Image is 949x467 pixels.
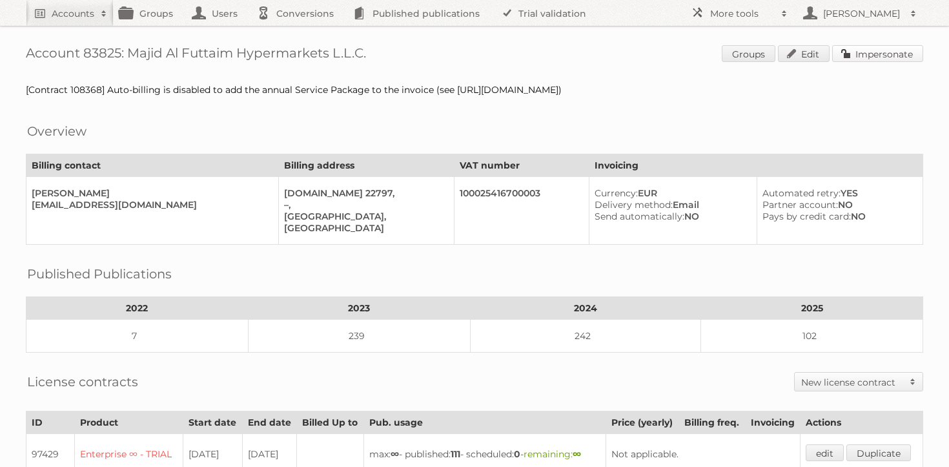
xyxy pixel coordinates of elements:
strong: 111 [451,448,460,460]
h2: Overview [27,121,87,141]
th: ID [26,411,75,434]
span: Send automatically: [595,211,684,222]
strong: 0 [514,448,520,460]
div: NO [595,211,746,222]
span: Currency: [595,187,638,199]
th: Billing address [278,154,454,177]
td: 100025416700003 [454,177,589,245]
strong: ∞ [391,448,399,460]
td: 239 [248,320,470,353]
span: remaining: [524,448,581,460]
h2: [PERSON_NAME] [820,7,904,20]
th: End date [242,411,297,434]
h2: Accounts [52,7,94,20]
span: Toggle [903,373,923,391]
th: VAT number [454,154,589,177]
th: Product [74,411,183,434]
a: Duplicate [846,444,911,461]
span: Automated retry: [762,187,841,199]
a: Edit [778,45,830,62]
div: YES [762,187,912,199]
div: EUR [595,187,746,199]
h1: Account 83825: Majid Al Futtaim Hypermarkets L.L.C. [26,45,923,65]
div: [DOMAIN_NAME] 22797, [284,187,444,199]
th: Pub. usage [364,411,606,434]
div: NO [762,199,912,211]
th: Billing contact [26,154,279,177]
div: –, [284,199,444,211]
a: edit [806,444,844,461]
h2: License contracts [27,372,138,391]
div: [EMAIL_ADDRESS][DOMAIN_NAME] [32,199,268,211]
th: 2022 [26,297,249,320]
a: Groups [722,45,775,62]
th: Invoicing [589,154,923,177]
th: 2025 [701,297,923,320]
div: [PERSON_NAME] [32,187,268,199]
span: Pays by credit card: [762,211,851,222]
th: 2023 [248,297,470,320]
div: [GEOGRAPHIC_DATA] [284,222,444,234]
h2: More tools [710,7,775,20]
th: Actions [801,411,923,434]
div: [GEOGRAPHIC_DATA], [284,211,444,222]
a: Impersonate [832,45,923,62]
td: 242 [470,320,700,353]
th: Invoicing [745,411,801,434]
span: Delivery method: [595,199,673,211]
th: Billed Up to [297,411,364,434]
td: 102 [701,320,923,353]
strong: ∞ [573,448,581,460]
h2: Published Publications [27,264,172,284]
th: Start date [183,411,242,434]
span: Partner account: [762,199,838,211]
th: Billing freq. [679,411,745,434]
h2: New license contract [801,376,903,389]
a: New license contract [795,373,923,391]
div: [Contract 108368] Auto-billing is disabled to add the annual Service Package to the invoice (see ... [26,84,923,96]
th: Price (yearly) [606,411,679,434]
div: NO [762,211,912,222]
td: 7 [26,320,249,353]
th: 2024 [470,297,700,320]
div: Email [595,199,746,211]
